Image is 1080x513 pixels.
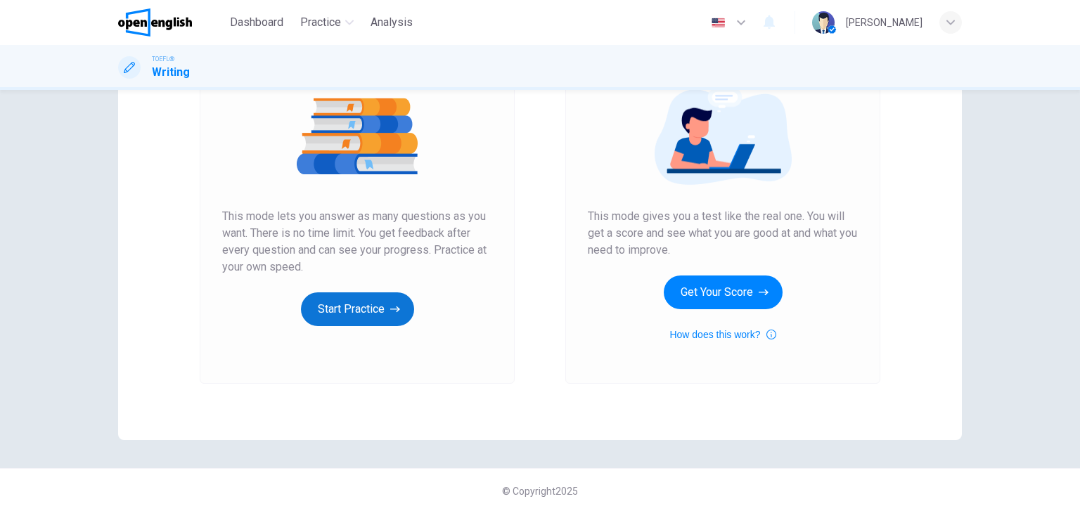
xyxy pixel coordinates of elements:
[300,14,341,31] span: Practice
[152,54,174,64] span: TOEFL®
[365,10,418,35] button: Analysis
[230,14,283,31] span: Dashboard
[664,275,783,309] button: Get Your Score
[812,11,835,34] img: Profile picture
[118,8,192,37] img: OpenEnglish logo
[709,18,727,28] img: en
[224,10,289,35] button: Dashboard
[222,208,492,275] span: This mode lets you answer as many questions as you want. There is no time limit. You get feedback...
[588,208,858,259] span: This mode gives you a test like the real one. You will get a score and see what you are good at a...
[295,10,359,35] button: Practice
[669,326,776,343] button: How does this work?
[152,64,190,81] h1: Writing
[371,14,413,31] span: Analysis
[846,14,922,31] div: [PERSON_NAME]
[301,292,414,326] button: Start Practice
[502,486,578,497] span: © Copyright 2025
[118,8,224,37] a: OpenEnglish logo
